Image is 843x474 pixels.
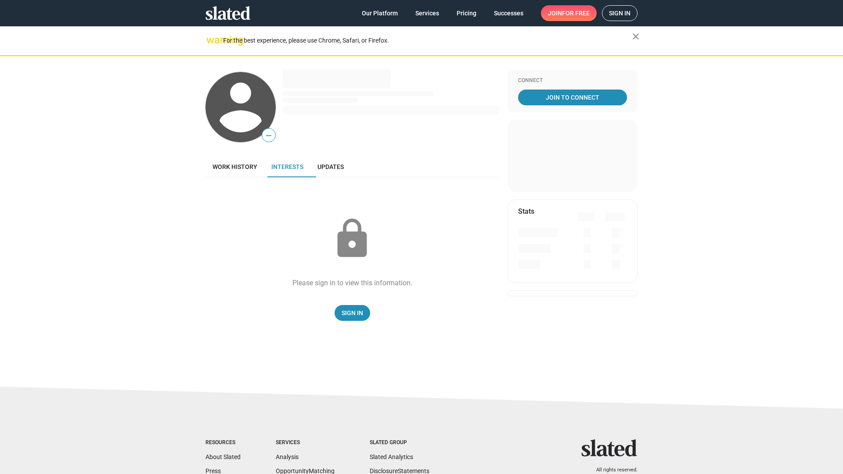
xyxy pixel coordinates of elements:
[457,5,476,21] span: Pricing
[355,5,405,21] a: Our Platform
[408,5,446,21] a: Services
[602,5,638,21] a: Sign in
[609,6,630,21] span: Sign in
[415,5,439,21] span: Services
[494,5,523,21] span: Successes
[262,130,275,141] span: —
[335,305,370,321] a: Sign In
[630,31,641,42] mat-icon: close
[450,5,483,21] a: Pricing
[276,453,299,460] a: Analysis
[205,439,241,446] div: Resources
[370,439,429,446] div: Slated Group
[518,77,627,84] div: Connect
[362,5,398,21] span: Our Platform
[223,35,632,47] div: For the best experience, please use Chrome, Safari, or Firefox.
[562,5,590,21] span: for free
[264,156,310,177] a: Interests
[370,453,413,460] a: Slated Analytics
[213,163,257,170] span: Work history
[518,90,627,105] a: Join To Connect
[342,305,363,321] span: Sign In
[330,217,374,261] mat-icon: lock
[518,207,534,216] mat-card-title: Stats
[276,439,335,446] div: Services
[271,163,303,170] span: Interests
[205,453,241,460] a: About Slated
[205,156,264,177] a: Work history
[548,5,590,21] span: Join
[487,5,530,21] a: Successes
[310,156,351,177] a: Updates
[520,90,625,105] span: Join To Connect
[317,163,344,170] span: Updates
[541,5,597,21] a: Joinfor free
[206,35,217,45] mat-icon: warning
[292,278,412,287] div: Please sign in to view this information.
